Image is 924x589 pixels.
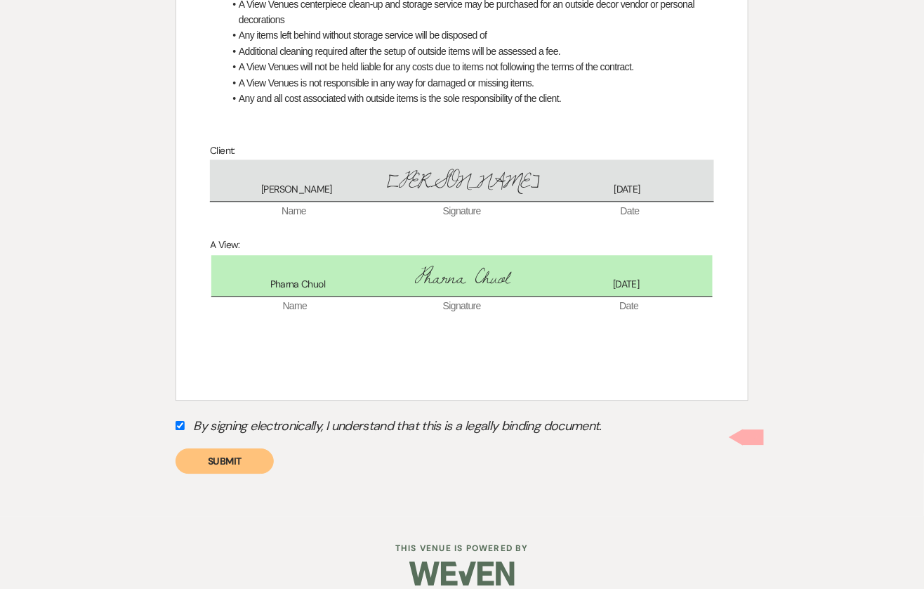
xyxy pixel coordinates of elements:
span: Client: [210,144,235,157]
span: [DATE] [545,183,710,197]
span: Date [546,299,713,313]
input: By signing electronically, I understand that this is a legally binding document. [176,421,185,430]
span: [PERSON_NAME] [214,183,379,197]
span: [PERSON_NAME] [379,167,544,197]
li: Additional cleaning required after the setup of outside items will be assessed a fee. [224,44,714,59]
label: By signing electronically, I understand that this is a legally binding document. [176,415,748,441]
span: Date [546,205,714,219]
li: Any items left behind without storage service will be disposed of [224,27,714,43]
span: A View: [210,238,240,251]
button: Submit [176,448,274,474]
li: A View Venues will not be held liable for any costs due to items not following the terms of the c... [224,59,714,75]
li: A View Venues is not responsible in any way for damaged or missing items. [224,75,714,91]
li: Any and all cost associated with outside items is the sole responsibility of the client. [224,91,714,106]
span: Signature [378,205,546,219]
span: Pharna Chuol [380,262,544,292]
span: [DATE] [544,278,708,292]
span: Name [211,299,378,313]
span: Signature [378,299,546,313]
span: Name [210,205,378,219]
span: Pharna Chuol [216,278,380,292]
